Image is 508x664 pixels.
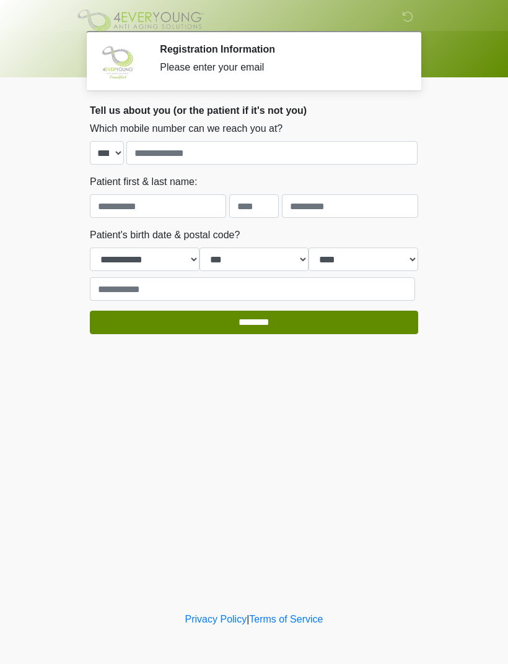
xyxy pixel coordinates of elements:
label: Which mobile number can we reach you at? [90,121,282,136]
a: Terms of Service [249,614,323,624]
a: Privacy Policy [185,614,247,624]
h2: Tell us about you (or the patient if it's not you) [90,105,418,116]
div: Please enter your email [160,60,400,75]
a: | [247,614,249,624]
img: Agent Avatar [99,43,136,80]
label: Patient's birth date & postal code? [90,228,240,243]
label: Patient first & last name: [90,175,197,189]
img: 4Ever Young Frankfort Logo [77,9,204,32]
h2: Registration Information [160,43,400,55]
